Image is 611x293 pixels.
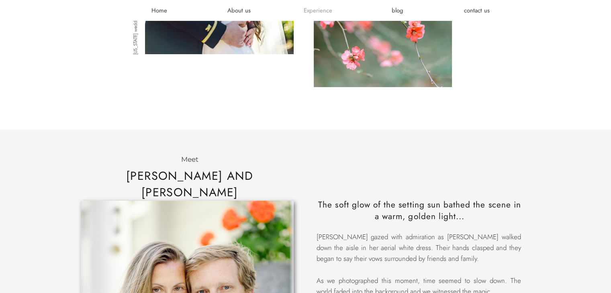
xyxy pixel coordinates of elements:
[317,199,523,232] p: The soft glow of the setting sun bathed the scene in a warm, golden light...
[135,6,184,14] a: Home
[453,6,501,14] a: contact us
[215,6,263,14] a: About us
[166,155,214,163] p: Meet
[107,168,273,187] h2: [PERSON_NAME] and [PERSON_NAME]
[294,6,342,14] a: Experience
[374,6,422,14] a: blog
